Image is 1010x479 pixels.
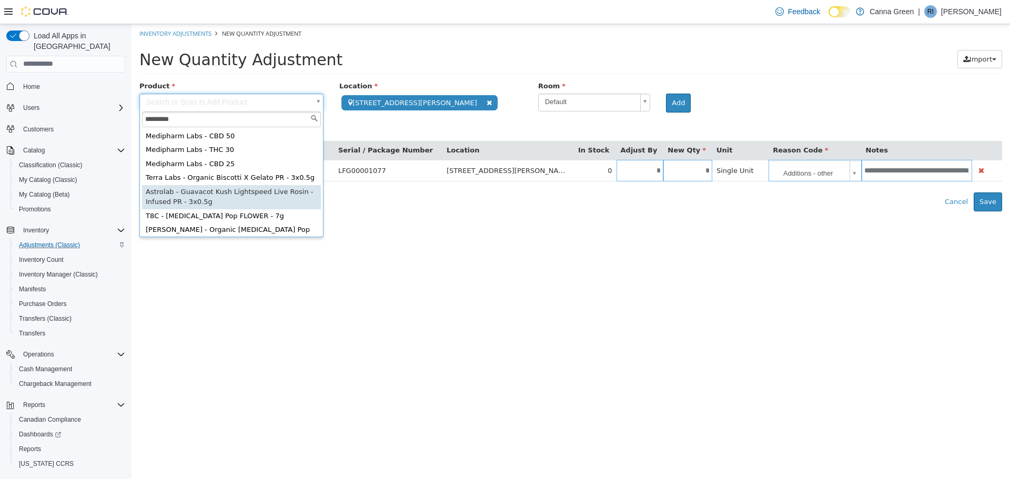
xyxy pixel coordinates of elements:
[15,188,74,201] a: My Catalog (Beta)
[15,428,125,441] span: Dashboards
[23,146,45,155] span: Catalog
[19,256,64,264] span: Inventory Count
[870,5,914,18] p: Canna Green
[15,253,68,266] a: Inventory Count
[15,457,78,470] a: [US_STATE] CCRS
[19,380,92,388] span: Chargeback Management
[2,79,129,94] button: Home
[15,283,125,295] span: Manifests
[19,430,61,439] span: Dashboards
[829,17,829,18] span: Dark Mode
[15,363,125,375] span: Cash Management
[2,223,129,238] button: Inventory
[11,326,129,341] button: Transfers
[11,172,129,187] button: My Catalog (Classic)
[19,144,125,157] span: Catalog
[11,185,189,199] div: T8C - [MEDICAL_DATA] Pop FLOWER - 7g
[2,347,129,362] button: Operations
[19,190,70,199] span: My Catalog (Beta)
[19,285,46,293] span: Manifests
[15,239,125,251] span: Adjustments (Classic)
[19,241,80,249] span: Adjustments (Classic)
[15,298,71,310] a: Purchase Orders
[15,239,84,251] a: Adjustments (Classic)
[15,283,50,295] a: Manifests
[15,174,82,186] a: My Catalog (Classic)
[15,268,125,281] span: Inventory Manager (Classic)
[19,176,77,184] span: My Catalog (Classic)
[11,147,189,161] div: Terra Labs - Organic Biscotti X Gelato PR - 3x0.5g
[19,348,58,361] button: Operations
[19,101,125,114] span: Users
[15,327,49,340] a: Transfers
[829,6,851,17] input: Dark Mode
[23,125,54,134] span: Customers
[15,443,45,455] a: Reports
[21,6,68,17] img: Cova
[11,105,189,119] div: Medipharm Labs - CBD 50
[19,300,67,308] span: Purchase Orders
[19,314,72,323] span: Transfers (Classic)
[19,399,49,411] button: Reports
[19,144,49,157] button: Catalog
[941,5,1002,18] p: [PERSON_NAME]
[11,442,129,456] button: Reports
[23,83,40,91] span: Home
[11,267,129,282] button: Inventory Manager (Classic)
[11,456,129,471] button: [US_STATE] CCRS
[19,205,51,213] span: Promotions
[19,365,72,373] span: Cash Management
[11,161,189,185] div: Astrolab - Guavacot Kush Lightspeed Live Rosin - Infused PR - 3x0.5g
[19,329,45,338] span: Transfers
[15,203,125,216] span: Promotions
[15,203,55,216] a: Promotions
[23,226,49,235] span: Inventory
[19,80,125,93] span: Home
[15,298,125,310] span: Purchase Orders
[771,1,824,22] a: Feedback
[15,312,76,325] a: Transfers (Classic)
[11,252,129,267] button: Inventory Count
[11,412,129,427] button: Canadian Compliance
[11,238,129,252] button: Adjustments (Classic)
[11,187,129,202] button: My Catalog (Beta)
[15,188,125,201] span: My Catalog (Beta)
[11,376,129,391] button: Chargeback Management
[11,297,129,311] button: Purchase Orders
[788,6,820,17] span: Feedback
[15,268,102,281] a: Inventory Manager (Classic)
[15,457,125,470] span: Washington CCRS
[2,398,129,412] button: Reports
[19,415,81,424] span: Canadian Compliance
[15,327,125,340] span: Transfers
[2,100,129,115] button: Users
[15,159,87,171] a: Classification (Classic)
[19,399,125,411] span: Reports
[19,123,58,136] a: Customers
[11,427,129,442] a: Dashboards
[15,253,125,266] span: Inventory Count
[11,119,189,133] div: Medipharm Labs - THC 30
[19,123,125,136] span: Customers
[15,174,125,186] span: My Catalog (Classic)
[15,443,125,455] span: Reports
[2,143,129,158] button: Catalog
[15,428,65,441] a: Dashboards
[19,460,74,468] span: [US_STATE] CCRS
[918,5,920,18] p: |
[927,5,934,18] span: RI
[19,348,125,361] span: Operations
[19,101,44,114] button: Users
[19,161,83,169] span: Classification (Classic)
[15,378,96,390] a: Chargeback Management
[23,104,39,112] span: Users
[19,224,125,237] span: Inventory
[924,5,937,18] div: Raven Irwin
[29,30,125,52] span: Load All Apps in [GEOGRAPHIC_DATA]
[11,202,129,217] button: Promotions
[15,159,125,171] span: Classification (Classic)
[15,413,85,426] a: Canadian Compliance
[23,401,45,409] span: Reports
[23,350,54,359] span: Operations
[11,311,129,326] button: Transfers (Classic)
